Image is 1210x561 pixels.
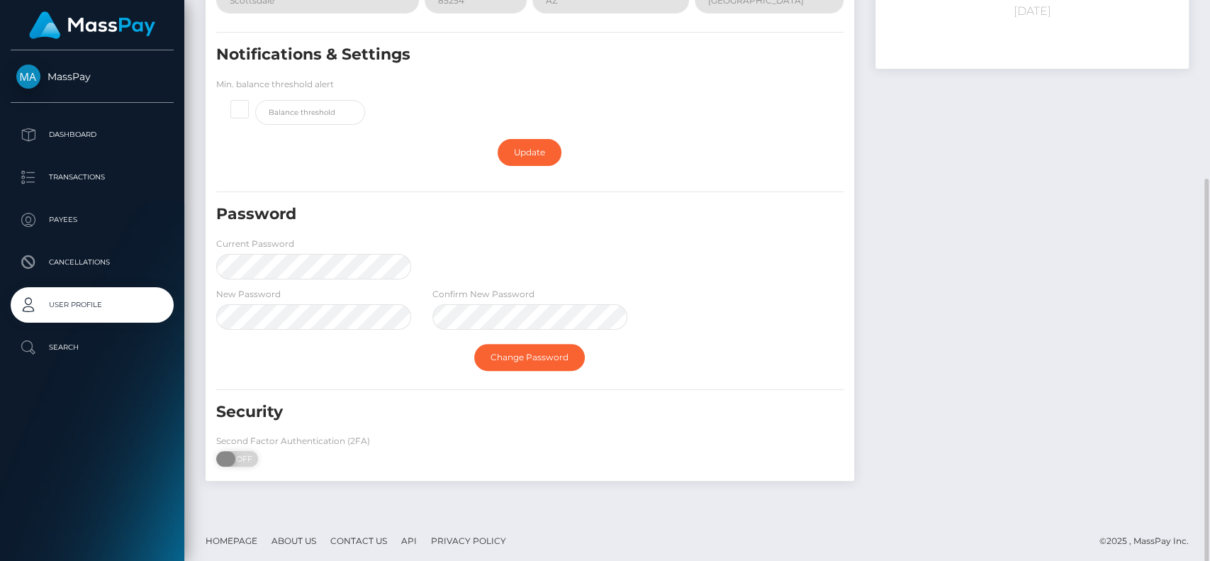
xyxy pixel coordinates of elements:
[1099,533,1199,549] div: © 2025 , MassPay Inc.
[16,167,168,188] p: Transactions
[16,209,168,230] p: Payees
[16,65,40,89] img: MassPay
[498,139,561,166] a: Update
[325,530,393,552] a: Contact Us
[11,330,174,365] a: Search
[396,530,422,552] a: API
[224,451,259,467] span: OFF
[11,202,174,238] a: Payees
[11,70,174,83] span: MassPay
[11,245,174,280] a: Cancellations
[200,530,263,552] a: Homepage
[16,124,168,145] p: Dashboard
[11,160,174,195] a: Transactions
[11,287,174,323] a: User Profile
[216,288,281,301] label: New Password
[29,11,155,39] img: MassPay Logo
[16,337,168,358] p: Search
[425,530,512,552] a: Privacy Policy
[216,44,743,66] h5: Notifications & Settings
[11,117,174,152] a: Dashboard
[474,344,585,371] a: Change Password
[216,401,743,423] h5: Security
[216,238,294,250] label: Current Password
[216,78,334,91] label: Min. balance threshold alert
[266,530,322,552] a: About Us
[16,294,168,316] p: User Profile
[216,204,743,226] h5: Password
[16,252,168,273] p: Cancellations
[432,288,534,301] label: Confirm New Password
[216,435,370,448] label: Second Factor Authentication (2FA)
